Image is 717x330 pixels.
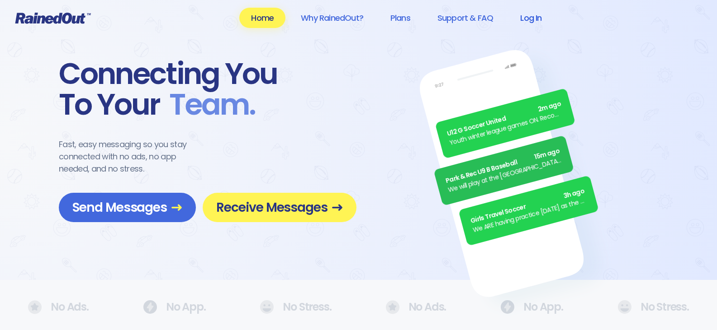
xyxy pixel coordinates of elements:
div: Connecting You To Your [59,59,356,120]
span: Receive Messages [216,200,343,215]
a: Home [239,8,285,28]
div: We will play at the [GEOGRAPHIC_DATA]. Wear white, be at the field by 5pm. [447,155,563,195]
div: Park & Rec U9 B Baseball [445,146,561,186]
div: Fast, easy messaging so you stay connected with no ads, no app needed, and no stress. [59,138,204,175]
img: No Ads. [143,300,157,314]
div: No Stress. [260,300,331,314]
span: 2m ago [537,99,562,115]
a: Why RainedOut? [289,8,375,28]
div: Youth winter league games ON. Recommend running shoes/sneakers for players as option for footwear. [449,108,565,148]
div: Girls Travel Soccer [470,186,586,226]
span: Team . [160,89,255,120]
a: Log In [508,8,553,28]
a: Plans [379,8,422,28]
div: No App. [143,300,206,314]
div: No App. [500,300,563,314]
img: No Ads. [500,300,514,314]
span: 3h ago [562,186,585,201]
div: No Ads. [28,300,89,314]
a: Send Messages [59,193,196,222]
div: We ARE having practice [DATE] as the sun is finally out. [472,195,588,235]
img: No Ads. [260,300,274,314]
div: No Stress. [617,300,689,314]
img: No Ads. [28,300,42,314]
img: No Ads. [617,300,632,314]
div: No Ads. [386,300,446,314]
span: 15m ago [533,146,560,162]
div: U12 G Soccer United [446,99,562,139]
a: Receive Messages [203,193,356,222]
span: Send Messages [72,200,182,215]
img: No Ads. [386,300,399,314]
a: Support & FAQ [426,8,505,28]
